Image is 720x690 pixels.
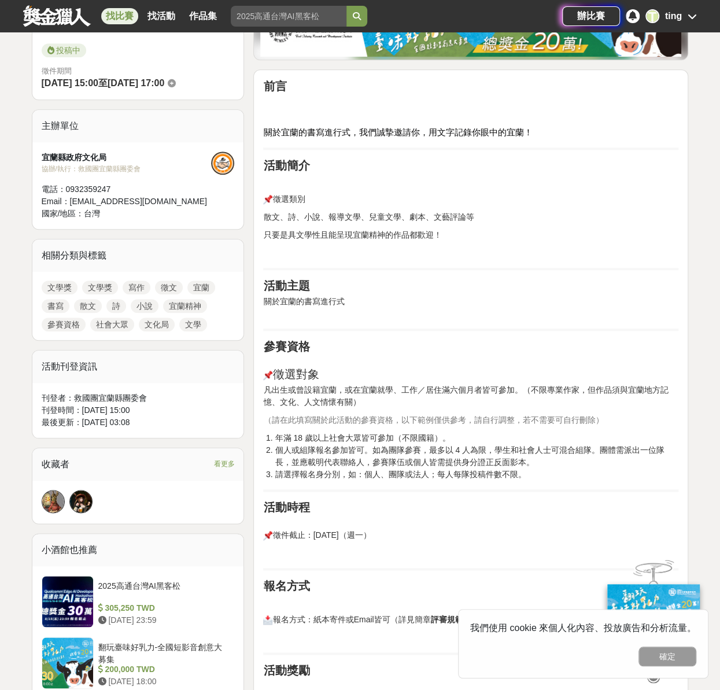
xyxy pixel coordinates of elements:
span: [DATE] 17:00 [108,78,164,88]
img: 📩 [263,615,272,625]
a: 翻玩臺味好乳力-全國短影音創意大募集 200,000 TWD [DATE] 18:00 [42,637,235,689]
div: 翻玩臺味好乳力-全國短影音創意大募集 [98,641,230,663]
p: 徵件截止：[DATE]（週一） [263,517,678,541]
a: 徵文 [155,281,183,294]
div: 200,000 TWD [98,663,230,676]
li: 個人或組隊報名參加皆可。如為團隊參賽，最多以 4 人為限，學生和社會人士可混合組隊。團體需派出一位隊長，並應載明代表聯絡人，參賽隊伍或個人皆需提供身分證正反面影本。 [275,444,678,468]
div: 小酒館也推薦 [32,534,244,566]
div: [DATE] 23:59 [98,614,230,626]
button: 確定 [638,647,696,666]
a: 社會大眾 [90,318,134,331]
div: 最後更新： [DATE] 03:08 [42,416,235,429]
div: 活動刊登資訊 [32,350,244,383]
a: 找活動 [143,8,180,24]
a: 宜蘭 [187,281,215,294]
div: 協辦/執行： 救國團宜蘭縣團委會 [42,164,212,174]
p: 只要是具文學性且能呈現宜蘭精神的作品都歡迎！ [263,229,678,241]
img: Avatar [70,490,92,512]
p: 凡出生或曾設籍宜蘭，或在宜蘭就學、工作／居住滿六個月者皆可參加。（不限專業作家，但作品須與宜蘭地方記憶、文化、人文情懷有關） [263,384,678,408]
a: 散文 [74,299,102,313]
span: 關於宜蘭的書寫進行式，我們誠摯邀請你，用文字記錄你眼中的宜蘭！ [263,127,532,137]
strong: 活動時程 [263,501,309,514]
li: 年滿 18 歲以上社會大眾皆可參加（不限國籍）。 [275,432,678,444]
a: 書寫 [42,299,69,313]
div: 305,250 TWD [98,602,230,614]
div: T [645,9,659,23]
span: [DATE] 15:00 [42,78,98,88]
img: ff197300-f8ee-455f-a0ae-06a3645bc375.jpg [607,584,700,661]
a: 文化局 [139,318,175,331]
input: 2025高通台灣AI黑客松 [231,6,346,27]
a: 2025高通台灣AI黑客松 305,250 TWD [DATE] 23:59 [42,575,235,628]
div: ting [665,9,682,23]
div: 刊登者： 救國團宜蘭縣團委會 [42,392,235,404]
p: 關於宜蘭的書寫進行式 [263,296,678,320]
strong: 活動主題 [263,279,309,292]
span: （請在此填寫關於此活動的參賽資格，以下範例僅供參考，請自行調整，若不需要可自行刪除） [263,415,603,425]
a: 詩 [106,299,126,313]
strong: 參賽資格 [263,340,309,353]
strong: 活動簡介 [263,159,309,172]
a: 作品集 [184,8,221,24]
p: 徵選類別 [263,193,678,205]
h2: 徵選對象 [263,340,678,381]
div: [DATE] 18:00 [98,676,230,688]
a: 文學 [179,318,207,331]
span: 收藏者 [42,459,69,469]
img: Avatar [42,490,64,512]
strong: 評審規範 [431,615,463,624]
a: 辦比賽 [562,6,620,26]
div: 2025高通台灣AI黑客松 [98,580,230,602]
a: 宜蘭精神 [163,299,207,313]
span: 看更多 [213,457,234,470]
li: 請選擇報名身分別，如：個人、團隊或法人；每人每隊投稿件數不限。 [275,468,678,481]
p: 散文、詩、小說、報導文學、兒童文學、劇本、文藝評論等 [263,211,678,223]
span: 我們使用 cookie 來個人化內容、投放廣告和分析流量。 [470,623,696,633]
span: 國家/地區： [42,209,84,218]
div: 電話： 0932359247 [42,183,212,195]
span: 至 [98,78,108,88]
span: 投稿中 [42,43,86,57]
a: 文學獎 [82,281,118,294]
img: 📌 [263,371,272,380]
img: 📌 [263,531,272,540]
div: 刊登時間： [DATE] 15:00 [42,404,235,416]
a: Avatar [69,490,93,513]
a: 參賽資格 [42,318,86,331]
a: 文學獎 [42,281,77,294]
a: 小說 [131,299,158,313]
div: 宜蘭縣政府文化局 [42,152,212,164]
div: Email： [EMAIL_ADDRESS][DOMAIN_NAME] [42,195,212,208]
span: 台灣 [84,209,100,218]
strong: 活動獎勵 [263,664,309,677]
a: Avatar [42,490,65,513]
a: 寫作 [123,281,150,294]
strong: 前言 [263,80,286,93]
div: 主辦單位 [32,110,244,142]
span: 徵件期間 [42,67,72,75]
a: 找比賽 [101,8,138,24]
strong: 報名方式 [263,580,309,592]
img: 📌 [263,195,272,204]
div: 相關分類與標籤 [32,239,244,272]
p: 報名方式：紙本寄件或Email皆可（詳見簡章 [263,614,678,626]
